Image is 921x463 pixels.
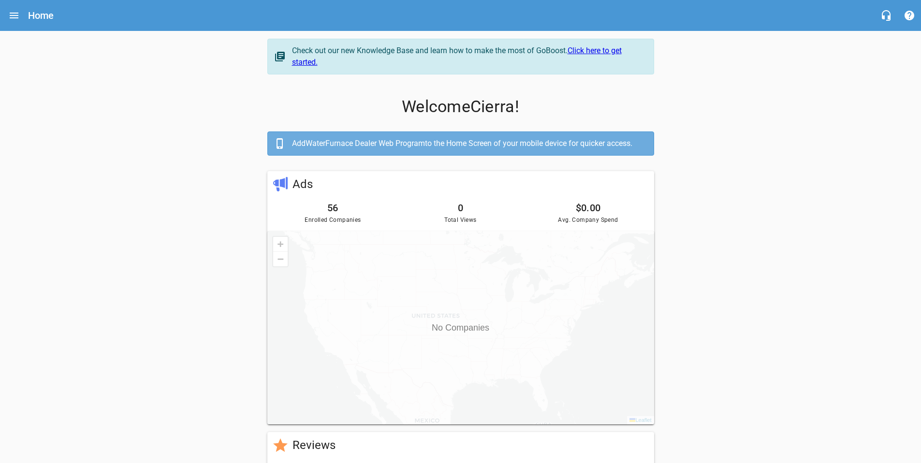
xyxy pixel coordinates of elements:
button: Support Portal [898,4,921,27]
div: Add WaterFurnace Dealer Web Program to the Home Screen of your mobile device for quicker access. [292,138,644,149]
button: Open drawer [2,4,26,27]
a: Reviews [292,438,336,452]
a: AddWaterFurnace Dealer Web Programto the Home Screen of your mobile device for quicker access. [267,131,654,156]
h6: 56 [273,200,393,216]
h6: Home [28,8,54,23]
span: Enrolled Companies [273,216,393,225]
div: Check out our new Knowledge Base and learn how to make the most of GoBoost. [292,45,644,68]
h6: $0.00 [528,200,648,216]
a: Ads [292,177,313,191]
p: Welcome Cierra ! [267,97,654,116]
button: Live Chat [875,4,898,27]
span: Total Views [400,216,520,225]
div: No Companies [267,231,654,424]
h6: 0 [400,200,520,216]
span: Avg. Company Spend [528,216,648,225]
